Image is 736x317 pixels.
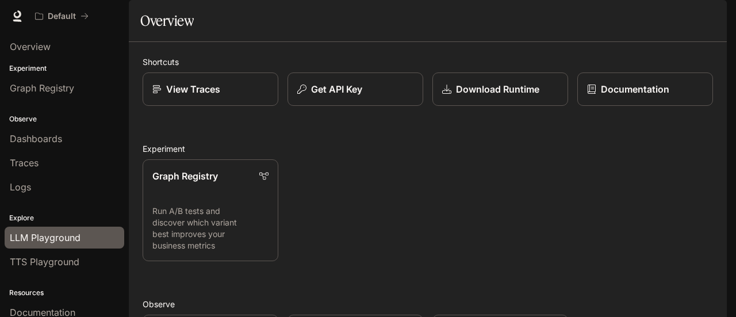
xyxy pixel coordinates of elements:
h2: Observe [143,298,713,310]
p: Graph Registry [152,169,218,183]
p: Documentation [601,82,669,96]
a: Graph RegistryRun A/B tests and discover which variant best improves your business metrics [143,159,278,261]
h1: Overview [140,9,194,32]
a: Download Runtime [432,72,568,106]
a: View Traces [143,72,278,106]
h2: Shortcuts [143,56,713,68]
button: All workspaces [30,5,94,28]
h2: Experiment [143,143,713,155]
button: Get API Key [287,72,423,106]
p: Download Runtime [456,82,539,96]
p: Get API Key [311,82,362,96]
p: Default [48,12,76,21]
a: Documentation [577,72,713,106]
p: View Traces [166,82,220,96]
p: Run A/B tests and discover which variant best improves your business metrics [152,205,269,251]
